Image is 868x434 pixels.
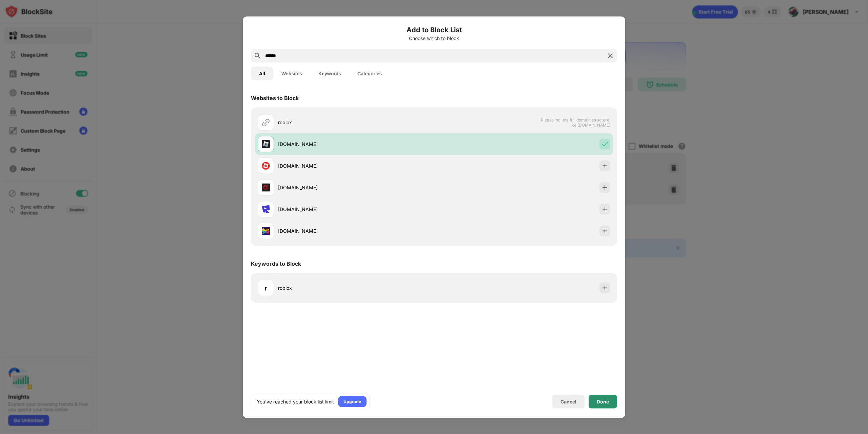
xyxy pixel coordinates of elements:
img: url.svg [262,118,270,126]
button: All [251,67,273,80]
h6: Add to Block List [251,24,617,35]
div: [DOMAIN_NAME] [278,206,434,213]
img: favicons [262,205,270,213]
div: roblox [278,284,434,291]
img: favicons [262,227,270,235]
div: Keywords to Block [251,260,301,267]
div: Upgrade [343,398,361,405]
div: You’ve reached your block list limit [257,398,334,405]
div: Cancel [560,399,576,404]
button: Websites [273,67,310,80]
div: Done [597,399,609,404]
div: roblox [278,119,434,126]
div: Websites to Block [251,94,299,101]
img: favicons [262,183,270,191]
span: Please include full domain structure, like [DOMAIN_NAME] [540,117,610,127]
div: r [264,283,267,293]
img: favicons [262,140,270,148]
button: Keywords [310,67,349,80]
img: search-close [606,52,614,60]
img: favicons [262,162,270,170]
div: [DOMAIN_NAME] [278,162,434,169]
div: [DOMAIN_NAME] [278,227,434,234]
button: Categories [349,67,390,80]
img: search.svg [254,52,262,60]
div: [DOMAIN_NAME] [278,184,434,191]
div: [DOMAIN_NAME] [278,140,434,148]
div: Choose which to block [251,35,617,41]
